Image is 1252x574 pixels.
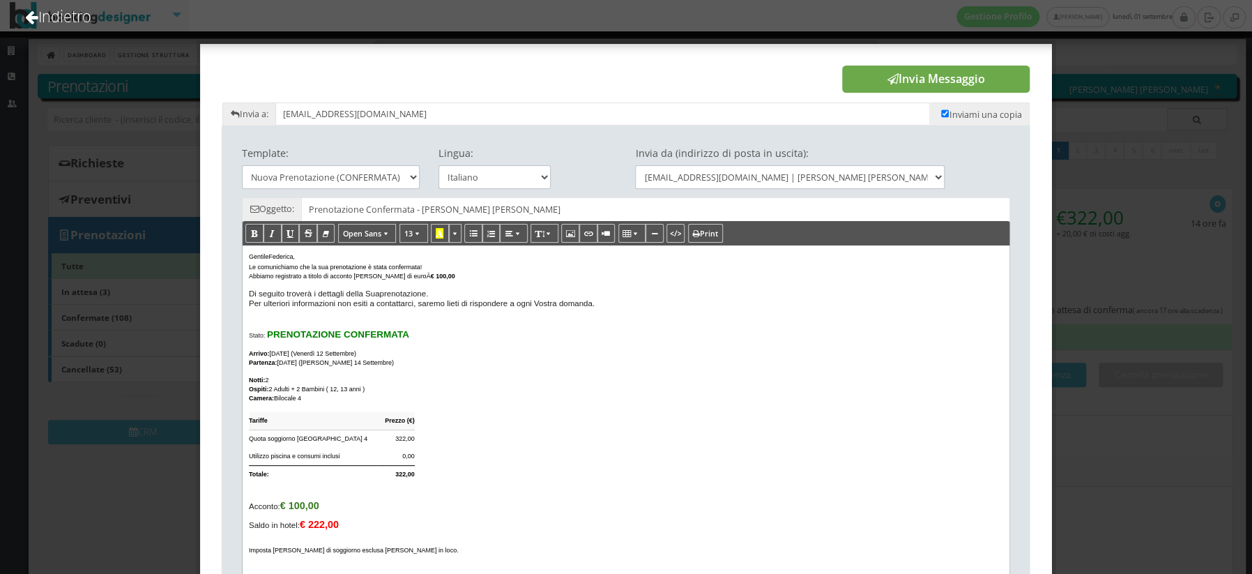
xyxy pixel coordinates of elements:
[385,417,415,424] b: Prezzo (€)
[249,471,269,478] b: Totale:
[438,147,551,159] h4: Lingua:
[249,430,367,448] td: Quota soggiorno [GEOGRAPHIC_DATA] 4
[249,395,274,402] span: Camera:
[242,147,420,159] h4: Template:
[338,224,397,242] button: Open Sans
[426,289,428,298] span: .
[249,289,380,298] span: Di seguito troverà i dettagli della Sua
[379,289,426,298] span: prenotazione
[249,386,269,393] span: Ospiti:
[949,109,1021,121] span: Inviami una copia
[249,332,266,339] span: Stato:
[249,332,1003,483] span: [DATE] (Venerdì 12 Settembre) [DATE] ([PERSON_NAME] 14 Settembre) 2 2 Adulti + 2 Bambini ( 12, 13...
[249,253,422,271] span: Gentile , Le comunichiamo che la sua prenotazione è stata confermata!
[430,273,455,280] b: € 100,00
[385,448,415,466] td: 0,00
[249,502,280,511] span: Acconto:
[399,224,428,242] button: 13
[249,299,595,308] span: Per ulteriori informazioni non esiti a contattarci, saremo lieti di rispondere a ogni Vostra doma...
[300,519,339,530] b: € 222,00
[249,377,266,384] span: Notti:
[222,103,276,126] span: Invia a:
[249,273,455,280] span: Abbiamo registrato a titolo di acconto [PERSON_NAME] di euroÂ
[404,228,413,239] span: 13
[268,253,293,260] span: Federica
[267,329,409,340] span: PRENOTAZIONE CONFERMATA
[842,66,1030,93] button: Invia Messaggio
[280,500,319,511] b: € 100,00
[688,224,724,242] button: Print
[343,228,381,239] span: Open Sans
[249,448,367,466] td: Utilizzo piscina e consumi inclusi
[249,521,300,529] span: Saldo in hotel:
[242,197,302,220] span: Oggetto:
[249,359,277,366] span: Partenza:
[385,430,415,448] td: 322,00
[249,417,268,424] b: Tariffe
[249,350,270,357] span: Arrivo:
[635,147,945,159] h4: Invia da (indirizzo di posta in uscita):
[395,471,415,478] b: 322,00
